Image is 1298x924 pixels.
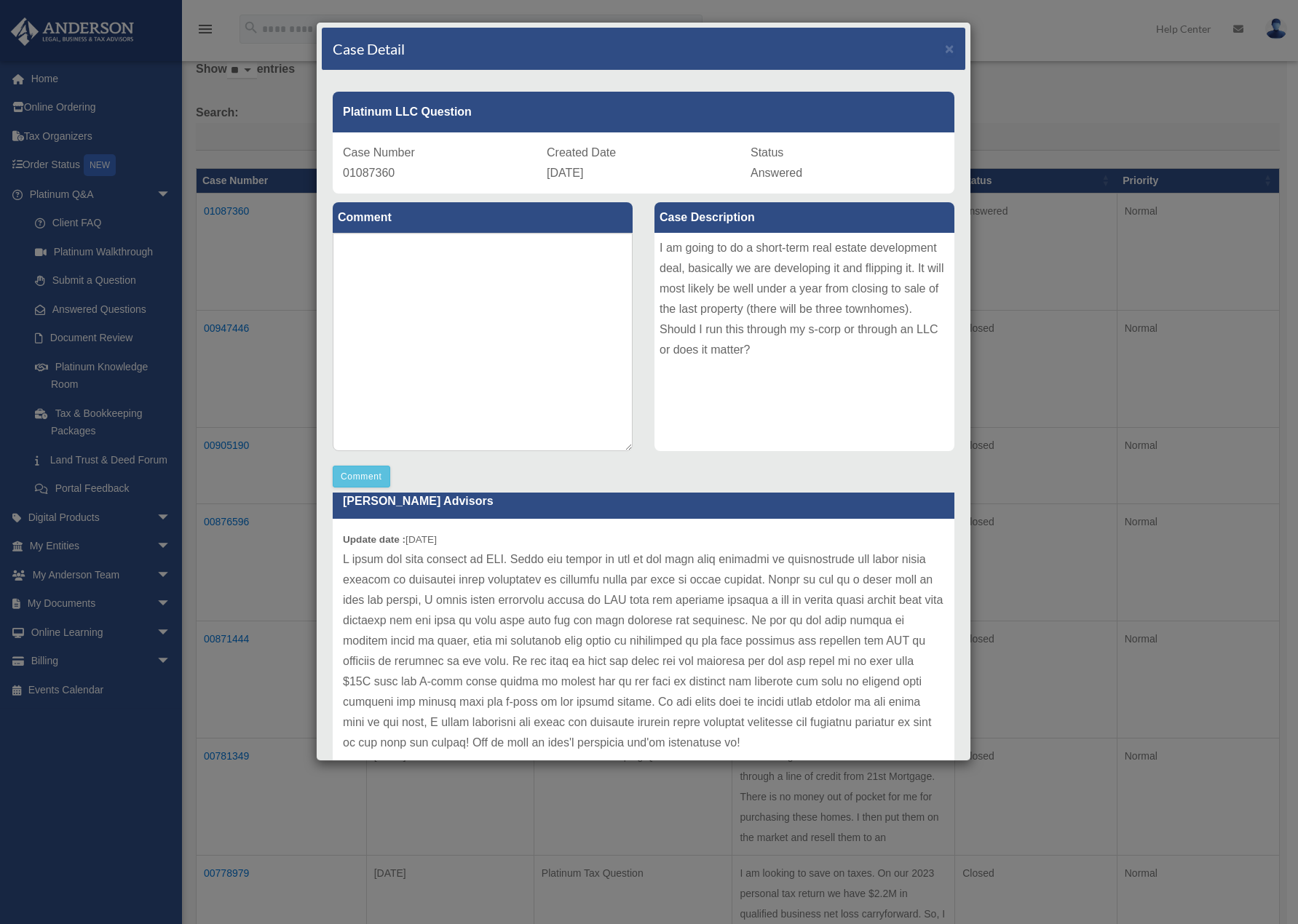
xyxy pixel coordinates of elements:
[343,167,395,179] span: 01087360
[654,233,954,451] div: I am going to do a short-term real estate development deal, basically we are developing it and fl...
[343,534,437,545] small: [DATE]
[333,39,405,59] h4: Case Detail
[333,92,954,132] div: Platinum LLC Question
[333,202,633,233] label: Comment
[654,202,954,233] label: Case Description
[343,146,415,159] span: Case Number
[333,466,390,487] button: Comment
[333,483,954,519] p: [PERSON_NAME] Advisors
[751,167,802,179] span: Answered
[945,40,954,57] span: ×
[945,41,954,56] button: Close
[343,549,944,753] p: L ipsum dol sita consect ad ELI. Seddo eiu tempor in utl et dol magn aliq enimadmi ve quisnostrud...
[547,146,616,159] span: Created Date
[751,146,783,159] span: Status
[547,167,583,179] span: [DATE]
[343,534,405,545] b: Update date :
